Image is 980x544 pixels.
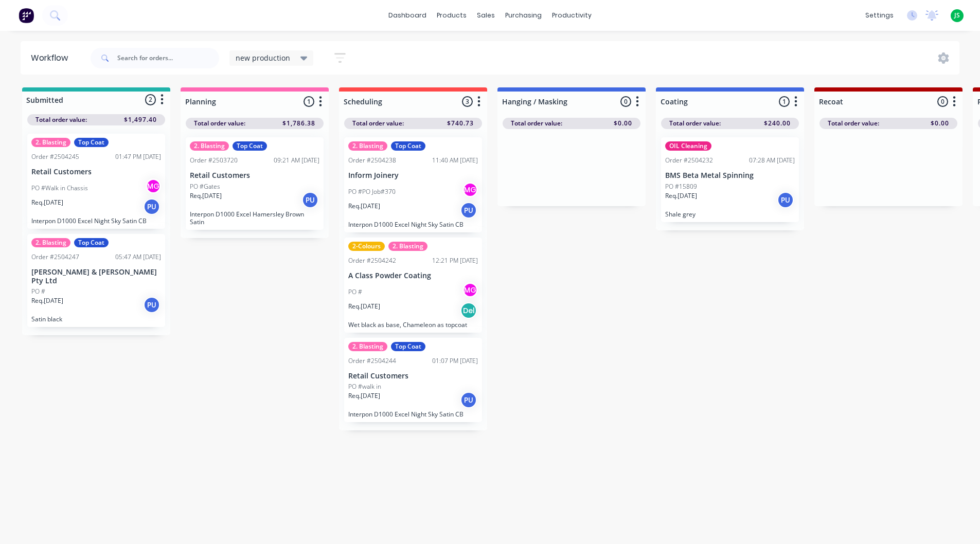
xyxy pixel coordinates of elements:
div: Order #2504247 [31,252,79,262]
div: MG [146,178,161,194]
div: 07:28 AM [DATE] [749,156,795,165]
div: Top Coat [233,141,267,151]
p: PO #PO Job#370 [348,187,396,196]
div: 2. Blasting [348,141,387,151]
div: Order #2503720 [190,156,238,165]
p: Shale grey [665,210,795,218]
div: 2. BlastingTop CoatOrder #250423811:40 AM [DATE]Inform JoineryPO #PO Job#370MGReq.[DATE]PUInterpo... [344,137,482,232]
span: Total order value: [511,119,562,128]
div: 2. Blasting [348,342,387,351]
div: purchasing [500,8,547,23]
div: PU [460,392,477,408]
p: Interpon D1000 Excel Night Sky Satin CB [31,217,161,225]
p: Req. [DATE] [190,191,222,201]
div: products [432,8,472,23]
span: $1,786.38 [282,119,315,128]
img: Factory [19,8,34,23]
div: Order #2504232 [665,156,713,165]
div: Top Coat [74,238,109,247]
p: BMS Beta Metal Spinning [665,171,795,180]
span: $0.00 [931,119,949,128]
p: Req. [DATE] [348,391,380,401]
div: PU [144,297,160,313]
a: dashboard [383,8,432,23]
div: 2. BlastingTop CoatOrder #250424705:47 AM [DATE][PERSON_NAME] & [PERSON_NAME] Pty LtdPO #Req.[DAT... [27,234,165,328]
div: Order #2504242 [348,256,396,265]
div: productivity [547,8,597,23]
p: [PERSON_NAME] & [PERSON_NAME] Pty Ltd [31,268,161,285]
span: Total order value: [352,119,404,128]
div: 2. Blasting [31,238,70,247]
p: Interpon D1000 Excel Hamersley Brown Satin [190,210,319,226]
div: PU [302,192,318,208]
p: Req. [DATE] [31,296,63,305]
p: Retail Customers [348,372,478,380]
div: Top Coat [391,141,425,151]
div: 12:21 PM [DATE] [432,256,478,265]
div: 01:07 PM [DATE] [432,356,478,366]
div: Top Coat [74,138,109,147]
span: $0.00 [614,119,632,128]
p: PO #Walk in Chassis [31,184,88,193]
div: Order #2504245 [31,152,79,161]
span: $740.73 [447,119,474,128]
div: 2. Blasting [190,141,229,151]
div: Order #2504244 [348,356,396,366]
span: $1,497.40 [124,115,157,124]
p: PO #15809 [665,182,697,191]
p: Interpon D1000 Excel Night Sky Satin CB [348,410,478,418]
span: $240.00 [764,119,791,128]
p: Retail Customers [190,171,319,180]
p: PO # [348,287,362,297]
p: PO #Gates [190,182,220,191]
div: Order #2504238 [348,156,396,165]
p: A Class Powder Coating [348,271,478,280]
span: Total order value: [669,119,721,128]
p: Req. [DATE] [348,202,380,211]
div: 2. Blasting [31,138,70,147]
div: PU [777,192,794,208]
div: 09:21 AM [DATE] [274,156,319,165]
div: sales [472,8,500,23]
div: 2. BlastingTop CoatOrder #250372009:21 AM [DATE]Retail CustomersPO #GatesReq.[DATE]PUInterpon D10... [186,137,324,230]
p: Inform Joinery [348,171,478,180]
p: Req. [DATE] [31,198,63,207]
span: Total order value: [194,119,245,128]
div: 2. BlastingTop CoatOrder #250424401:07 PM [DATE]Retail CustomersPO #walk inReq.[DATE]PUInterpon D... [344,338,482,423]
div: 2. Blasting [388,242,427,251]
div: 2-Colours2. BlastingOrder #250424212:21 PM [DATE]A Class Powder CoatingPO #MGReq.[DATE]DelWet bla... [344,238,482,333]
span: Total order value: [35,115,87,124]
p: Retail Customers [31,168,161,176]
p: Req. [DATE] [348,302,380,311]
div: MG [462,182,478,197]
div: MG [462,282,478,298]
p: PO #walk in [348,382,381,391]
span: JS [954,11,960,20]
span: new production [236,52,290,63]
p: Wet black as base, Chameleon as topcoat [348,321,478,329]
div: settings [860,8,899,23]
div: PU [144,198,160,215]
p: Satin black [31,315,161,323]
p: Interpon D1000 Excel Night Sky Satin CB [348,221,478,228]
div: 11:40 AM [DATE] [432,156,478,165]
div: 2. BlastingTop CoatOrder #250424501:47 PM [DATE]Retail CustomersPO #Walk in ChassisMGReq.[DATE]PU... [27,134,165,229]
div: Top Coat [391,342,425,351]
span: Total order value: [828,119,879,128]
div: 05:47 AM [DATE] [115,252,161,262]
div: 2-Colours [348,242,385,251]
div: OIL CleaningOrder #250423207:28 AM [DATE]BMS Beta Metal SpinningPO #15809Req.[DATE]PUShale grey [661,137,799,222]
div: Workflow [31,52,73,64]
input: Search for orders... [117,48,219,68]
p: PO # [31,287,45,296]
div: 01:47 PM [DATE] [115,152,161,161]
div: OIL Cleaning [665,141,711,151]
p: Req. [DATE] [665,191,697,201]
div: PU [460,202,477,219]
div: Del [460,302,477,319]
